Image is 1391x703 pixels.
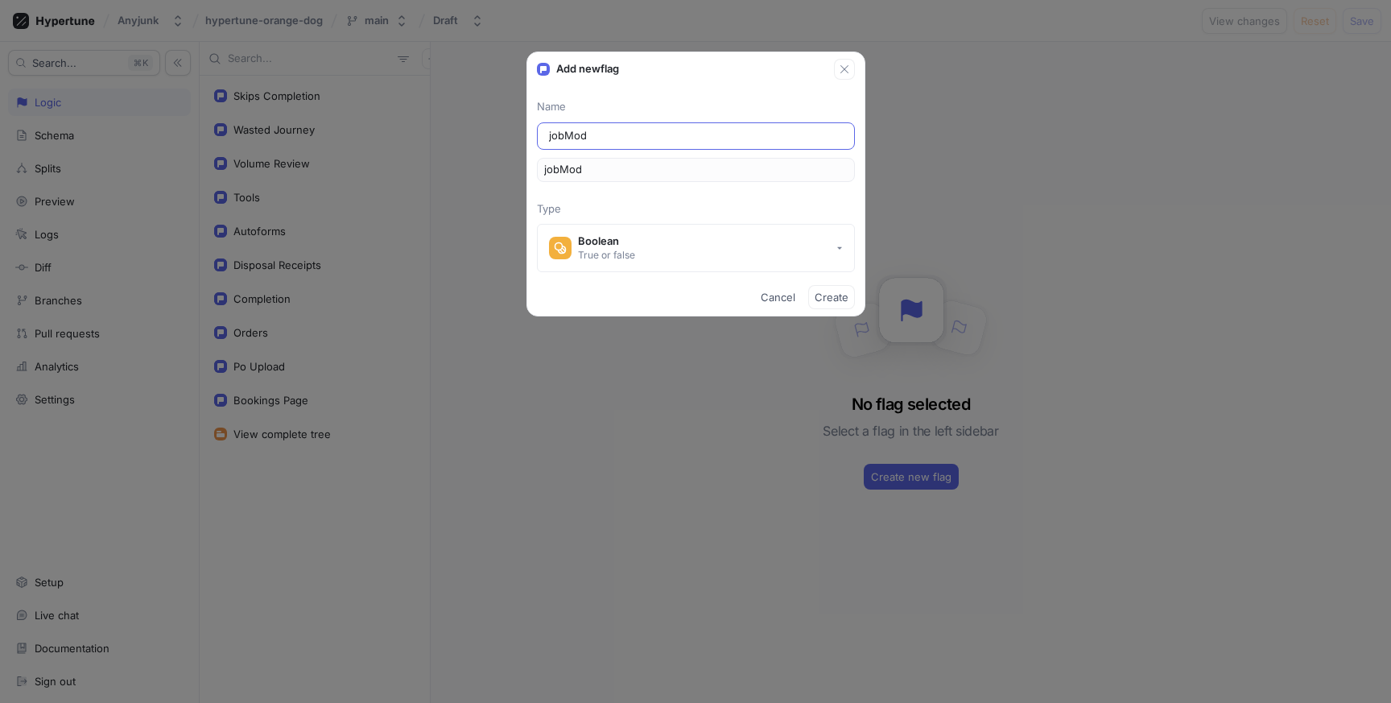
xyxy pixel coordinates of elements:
[808,285,855,309] button: Create
[537,224,855,272] button: BooleanTrue or false
[815,292,848,302] span: Create
[761,292,795,302] span: Cancel
[537,201,855,217] p: Type
[754,285,802,309] button: Cancel
[578,248,635,262] div: True or false
[537,99,855,115] p: Name
[549,128,843,144] input: Enter a name for this flag
[556,61,619,77] p: Add new flag
[578,234,635,248] div: Boolean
